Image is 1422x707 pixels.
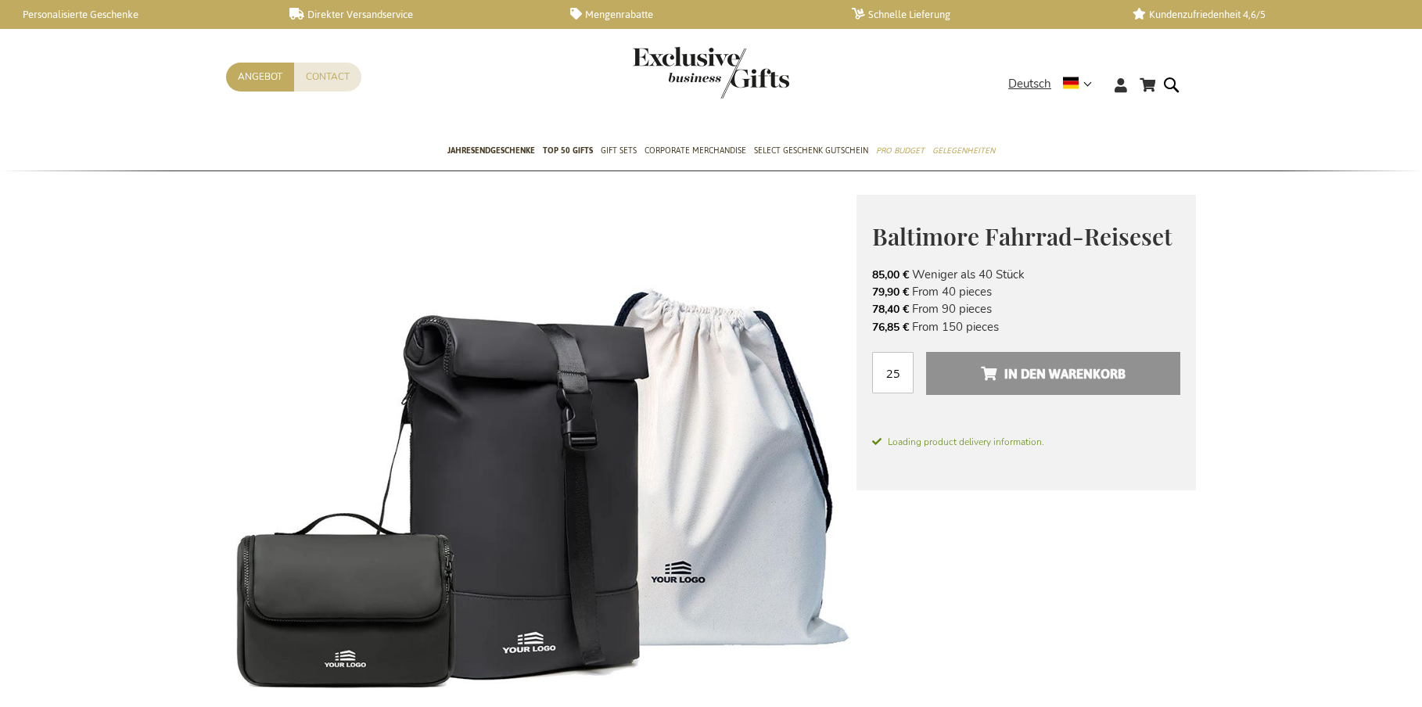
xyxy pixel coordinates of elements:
[876,142,925,159] span: Pro Budget
[543,132,593,171] a: TOP 50 Gifts
[872,221,1172,252] span: Baltimore Fahrrad-Reiseset
[872,318,1180,336] li: From 150 pieces
[754,142,868,159] span: Select Geschenk Gutschein
[876,132,925,171] a: Pro Budget
[872,435,1180,449] span: Loading product delivery information.
[872,300,1180,318] li: From 90 pieces
[872,302,909,317] span: 78,40 €
[645,132,746,171] a: Corporate Merchandise
[872,283,1180,300] li: From 40 pieces
[1008,75,1051,93] span: Deutsch
[633,47,711,99] a: store logo
[932,142,995,159] span: Gelegenheiten
[570,8,827,21] a: Mengenrabatte
[645,142,746,159] span: Corporate Merchandise
[289,8,546,21] a: Direkter Versandservice
[872,352,914,393] input: Menge
[543,142,593,159] span: TOP 50 Gifts
[294,63,361,92] a: Contact
[872,267,909,282] span: 85,00 €
[932,132,995,171] a: Gelegenheiten
[872,285,909,300] span: 79,90 €
[852,8,1108,21] a: Schnelle Lieferung
[447,132,535,171] a: Jahresendgeschenke
[447,142,535,159] span: Jahresendgeschenke
[872,320,909,335] span: 76,85 €
[226,63,294,92] a: Angebot
[1133,8,1389,21] a: Kundenzufriedenheit 4,6/5
[754,132,868,171] a: Select Geschenk Gutschein
[601,132,637,171] a: Gift Sets
[872,266,1180,283] li: Weniger als 40 Stück
[633,47,789,99] img: Exclusive Business gifts logo
[601,142,637,159] span: Gift Sets
[8,8,264,21] a: Personalisierte Geschenke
